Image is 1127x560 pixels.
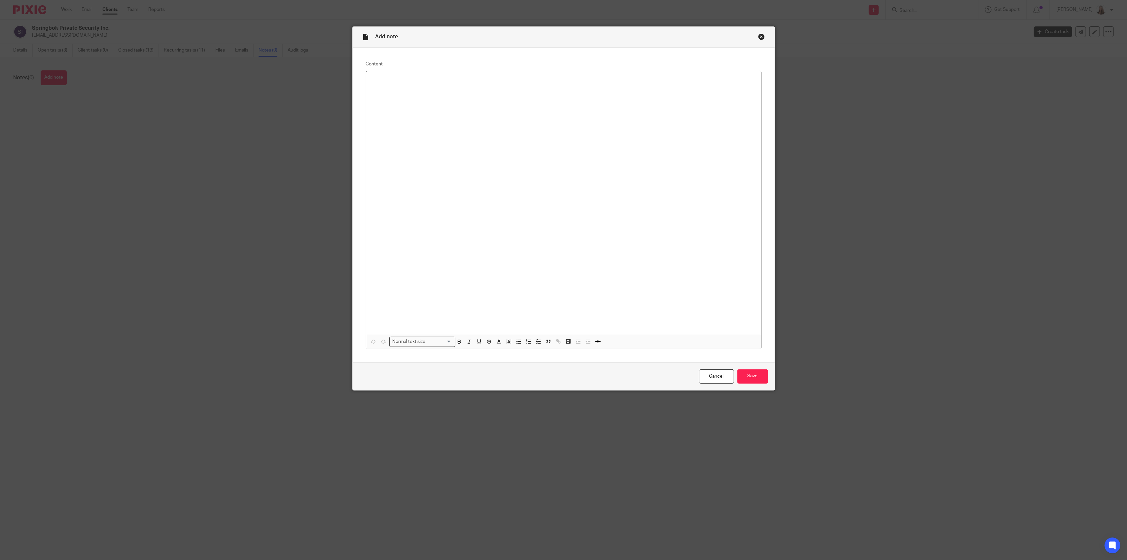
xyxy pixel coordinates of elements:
label: Content [366,61,761,67]
input: Save [737,369,768,384]
span: Normal text size [391,338,427,345]
div: Close this dialog window [758,33,765,40]
div: Search for option [389,337,455,347]
a: Cancel [699,369,734,384]
span: Add note [375,34,398,39]
input: Search for option [427,338,451,345]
